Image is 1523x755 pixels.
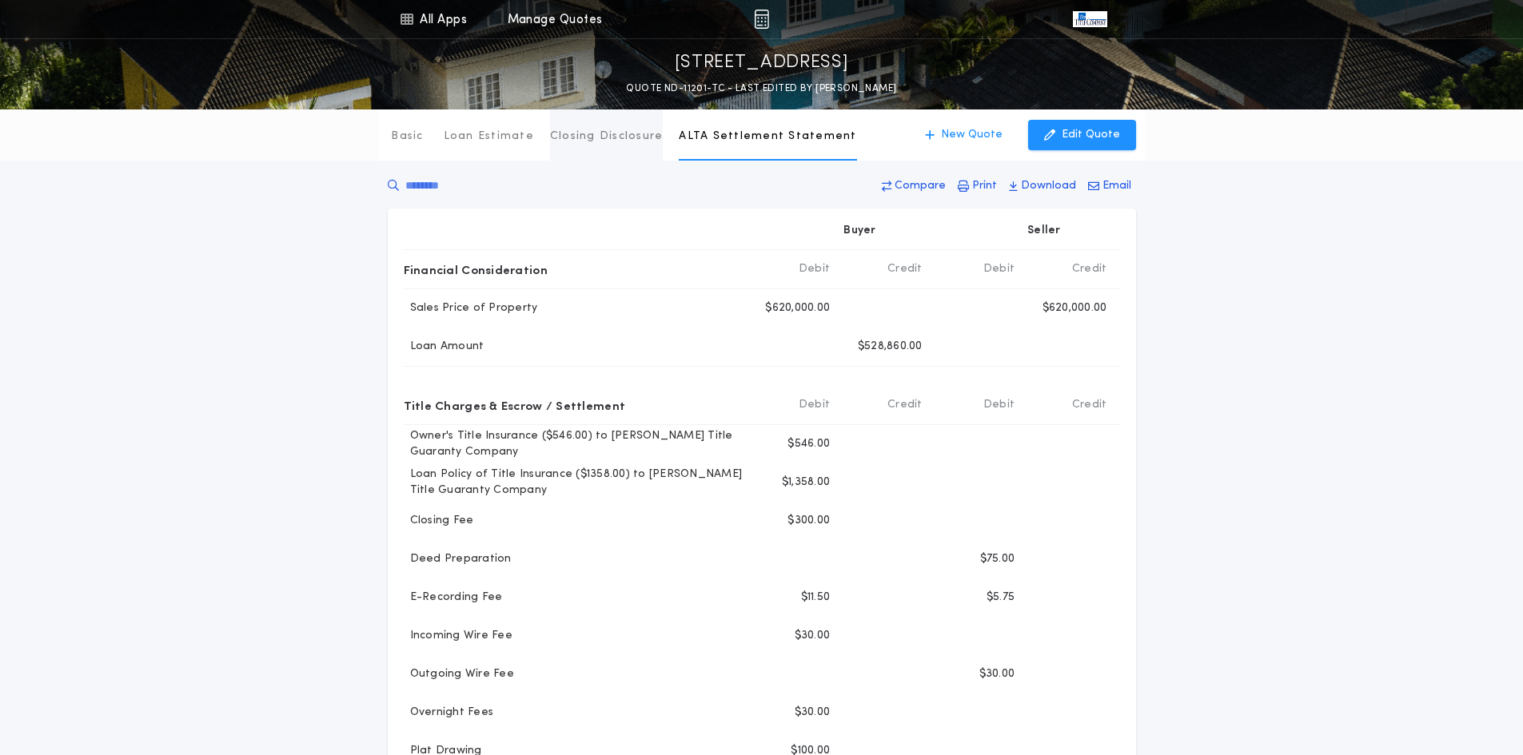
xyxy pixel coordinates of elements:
[979,666,1015,682] p: $30.00
[1083,172,1136,201] button: Email
[887,261,923,277] b: Credit
[858,339,923,355] p: $528,860.00
[799,261,830,277] b: Debit
[404,666,514,682] p: Outgoing Wire Fee
[679,129,856,145] p: ALTA Settlement Statement
[782,475,830,491] p: $1,358.00
[404,392,626,418] p: Title Charges & Escrow / Settlement
[983,397,1015,413] b: Debit
[404,467,751,499] p: Loan Policy of Title Insurance ($1358.00) to [PERSON_NAME] Title Guaranty Company
[1043,300,1107,316] p: $620,000.00
[843,223,875,239] p: Buyer
[1021,178,1076,194] p: Download
[987,590,1015,606] p: $5.75
[1028,120,1136,150] button: Edit Quote
[801,590,831,606] p: $11.50
[799,397,830,413] b: Debit
[404,705,494,721] p: Overnight Fees
[1004,172,1081,201] button: Download
[787,436,830,452] p: $546.00
[675,50,849,76] p: [STREET_ADDRESS]
[1102,178,1131,194] p: Email
[877,172,951,201] button: Compare
[1072,397,1107,413] b: Credit
[909,120,1019,150] button: New Quote
[765,300,830,316] p: $620,000.00
[980,551,1015,567] p: $75.00
[972,178,997,194] p: Print
[895,178,946,194] p: Compare
[983,261,1015,277] b: Debit
[404,551,512,567] p: Deed Preparation
[404,300,538,316] p: Sales Price of Property
[953,172,1002,201] button: Print
[787,513,830,529] p: $300.00
[404,256,548,282] p: Financial Consideration
[404,428,751,460] p: Owner's Title Insurance ($546.00) to [PERSON_NAME] Title Guaranty Company
[444,129,534,145] p: Loan Estimate
[754,10,769,29] img: img
[887,397,923,413] b: Credit
[1073,11,1106,27] img: vs-icon
[795,705,831,721] p: $30.00
[404,590,503,606] p: E-Recording Fee
[391,129,423,145] p: Basic
[1062,127,1120,143] p: Edit Quote
[1027,223,1061,239] p: Seller
[404,339,484,355] p: Loan Amount
[795,628,831,644] p: $30.00
[941,127,1003,143] p: New Quote
[404,513,474,529] p: Closing Fee
[626,81,896,97] p: QUOTE ND-11201-TC - LAST EDITED BY [PERSON_NAME]
[550,129,664,145] p: Closing Disclosure
[404,628,512,644] p: Incoming Wire Fee
[1072,261,1107,277] b: Credit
